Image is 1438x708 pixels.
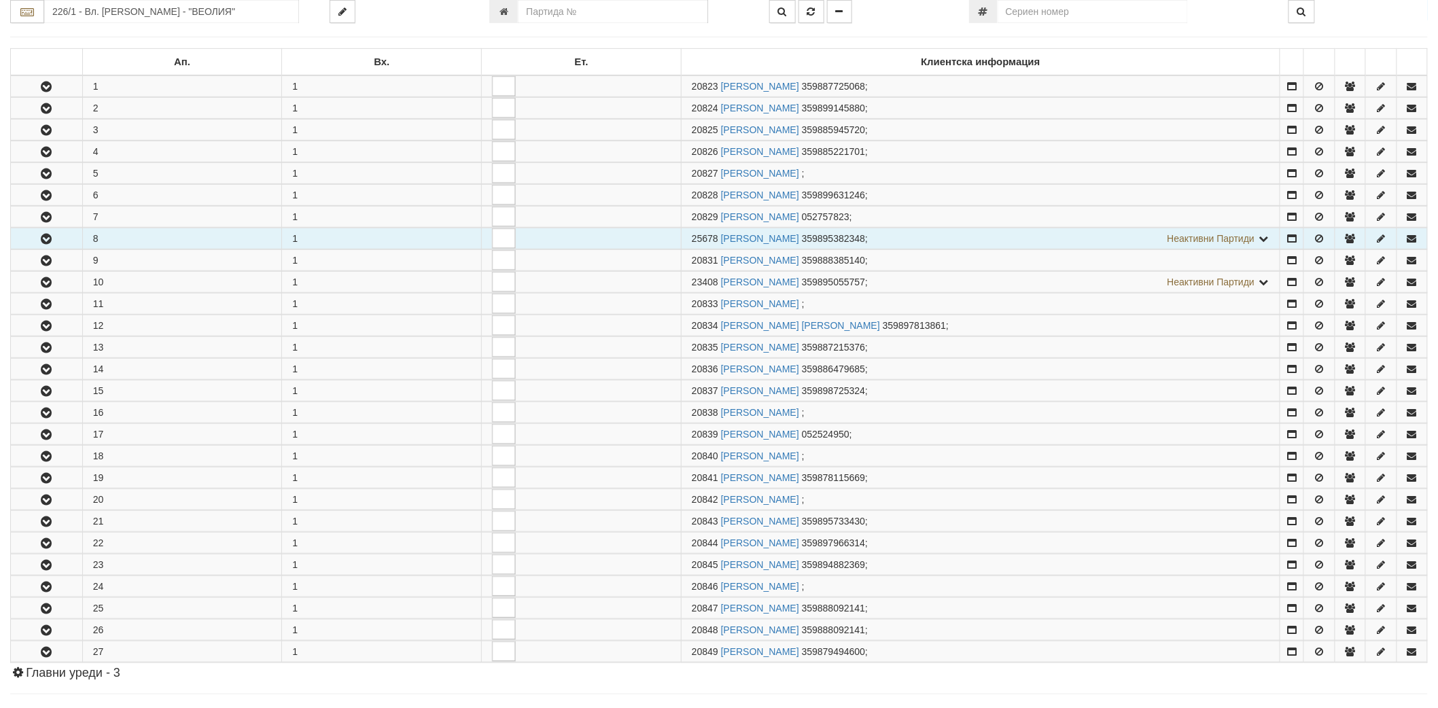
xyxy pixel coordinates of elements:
a: [PERSON_NAME] [721,581,799,592]
span: Партида № [692,190,718,200]
span: 359888092141 [802,603,865,614]
td: 1 [282,294,482,315]
a: [PERSON_NAME] [721,603,799,614]
a: [PERSON_NAME] [721,81,799,92]
td: ; [681,75,1280,97]
td: 1 [282,337,482,358]
td: 5 [82,163,282,184]
span: 359878115669 [802,472,865,483]
td: : No sort applied, sorting is disabled [1366,49,1397,76]
span: 359885945720 [802,124,865,135]
td: 15 [82,380,282,402]
td: 1 [282,511,482,532]
a: [PERSON_NAME] [721,624,799,635]
a: [PERSON_NAME] [721,124,799,135]
td: 1 [282,424,482,445]
a: [PERSON_NAME] [721,168,799,179]
a: [PERSON_NAME] [721,472,799,483]
span: Партида № [692,581,718,592]
span: Партида № [692,516,718,527]
td: ; [681,163,1280,184]
span: Партида № [692,255,718,266]
span: Партида № [692,646,718,657]
td: 7 [82,207,282,228]
span: Партида № [692,320,718,331]
span: Партида № [692,603,718,614]
td: 1 [282,141,482,162]
td: 1 [282,641,482,662]
span: 359888092141 [802,624,865,635]
td: : No sort applied, sorting is disabled [1304,49,1335,76]
a: [PERSON_NAME] [PERSON_NAME] [721,320,880,331]
a: [PERSON_NAME] [721,255,799,266]
td: 23 [82,554,282,576]
a: [PERSON_NAME] [721,103,799,113]
td: 17 [82,424,282,445]
span: 359895733430 [802,516,865,527]
span: 359879494600 [802,646,865,657]
b: Ап. [174,56,190,67]
td: Ап.: No sort applied, sorting is disabled [82,49,282,76]
span: Партида № [692,429,718,440]
td: ; [681,337,1280,358]
span: Неактивни Партиди [1168,277,1255,287]
span: Партида № [692,624,718,635]
td: ; [681,141,1280,162]
span: Партида № [692,450,718,461]
td: ; [681,185,1280,206]
td: 21 [82,511,282,532]
span: Партида № [692,385,718,396]
td: 1 [282,359,482,380]
span: 359887725068 [802,81,865,92]
span: 359899631246 [802,190,865,200]
td: 16 [82,402,282,423]
td: 1 [282,533,482,554]
td: 1 [282,163,482,184]
td: 1 [282,402,482,423]
a: [PERSON_NAME] [721,342,799,353]
td: ; [681,576,1280,597]
td: 1 [282,315,482,336]
b: Ет. [575,56,589,67]
span: 359894882369 [802,559,865,570]
a: [PERSON_NAME] [721,494,799,505]
span: Партида № [692,342,718,353]
a: [PERSON_NAME] [721,537,799,548]
td: 1 [282,228,482,249]
a: [PERSON_NAME] [721,559,799,570]
td: Клиентска информация: No sort applied, sorting is disabled [681,49,1280,76]
span: Неактивни Партиди [1168,233,1255,244]
a: [PERSON_NAME] [721,429,799,440]
span: 359899145880 [802,103,865,113]
td: 9 [82,250,282,271]
td: 26 [82,620,282,641]
span: Партида № [692,407,718,418]
a: [PERSON_NAME] [721,211,799,222]
span: 359885221701 [802,146,865,157]
td: ; [681,489,1280,510]
span: 359886479685 [802,364,865,374]
td: 24 [82,576,282,597]
td: ; [681,533,1280,554]
td: ; [681,402,1280,423]
span: Партида № [692,472,718,483]
td: ; [681,467,1280,489]
a: [PERSON_NAME] [721,298,799,309]
span: Партида № [692,537,718,548]
td: ; [681,228,1280,249]
span: Партида № [692,124,718,135]
span: Партида № [692,103,718,113]
span: Партида № [692,277,718,287]
td: 27 [82,641,282,662]
b: Клиентска информация [921,56,1040,67]
span: 052524950 [802,429,849,440]
td: : No sort applied, sorting is disabled [1280,49,1304,76]
td: ; [681,207,1280,228]
a: [PERSON_NAME] [721,450,799,461]
td: 1 [282,576,482,597]
td: 1 [282,272,482,293]
td: 1 [282,185,482,206]
td: ; [681,294,1280,315]
span: Партида № [692,364,718,374]
td: 19 [82,467,282,489]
